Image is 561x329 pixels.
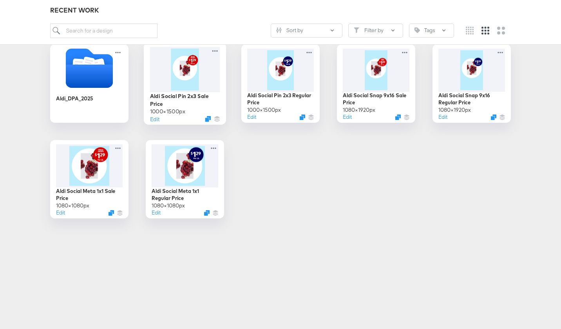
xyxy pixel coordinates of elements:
[150,107,185,115] div: 1000 × 1500 px
[438,92,505,106] div: Aldi Social Snap 9x16 Regular Price
[276,27,282,33] svg: Sliders
[343,106,375,114] div: 1080 × 1920 px
[481,27,489,35] svg: Medium grid
[348,24,403,38] button: FilterFilter by
[56,202,89,209] div: 1080 × 1080 px
[56,95,93,102] div: Aldi_DPA_2025
[150,92,220,107] div: Aldi Social Pin 2x3 Sale Price
[204,210,210,216] svg: Duplicate
[152,202,185,209] div: 1080 × 1080 px
[466,27,474,35] svg: Small grid
[438,113,447,121] button: Edit
[343,113,352,121] button: Edit
[241,44,320,123] div: Aldi Social Pin 2x3 Regular Price1000×1500pxEditDuplicate
[247,92,314,106] div: Aldi Social Pin 2x3 Regular Price
[395,115,401,120] svg: Duplicate
[152,209,161,216] button: Edit
[247,113,256,121] button: Edit
[152,187,218,202] div: Aldi Social Meta 1x1 Regular Price
[50,24,157,38] input: Search for a design
[109,210,114,216] svg: Duplicate
[146,140,224,218] div: Aldi Social Meta 1x1 Regular Price1080×1080pxEditDuplicate
[150,115,159,122] button: Edit
[337,44,415,123] div: Aldi Social Snap 9x16 Sale Price1080×1920pxEditDuplicate
[343,92,409,106] div: Aldi Social Snap 9x16 Sale Price
[56,187,123,202] div: Aldi Social Meta 1x1 Sale Price
[50,140,128,218] div: Aldi Social Meta 1x1 Sale Price1080×1080pxEditDuplicate
[50,49,128,88] svg: Folder
[144,42,226,125] div: Aldi Social Pin 2x3 Sale Price1000×1500pxEditDuplicate
[433,44,511,123] div: Aldi Social Snap 9x16 Regular Price1080×1920pxEditDuplicate
[50,6,511,15] div: RECENT WORK
[354,27,359,33] svg: Filter
[300,115,305,120] svg: Duplicate
[50,44,128,123] div: Aldi_DPA_2025
[205,116,211,122] svg: Duplicate
[56,209,65,216] button: Edit
[414,27,420,33] svg: Tag
[491,115,496,120] svg: Duplicate
[247,106,281,114] div: 1000 × 1500 px
[497,27,505,35] svg: Large grid
[409,24,454,38] button: TagTags
[438,106,471,114] div: 1080 × 1920 px
[271,24,342,38] button: SlidersSort by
